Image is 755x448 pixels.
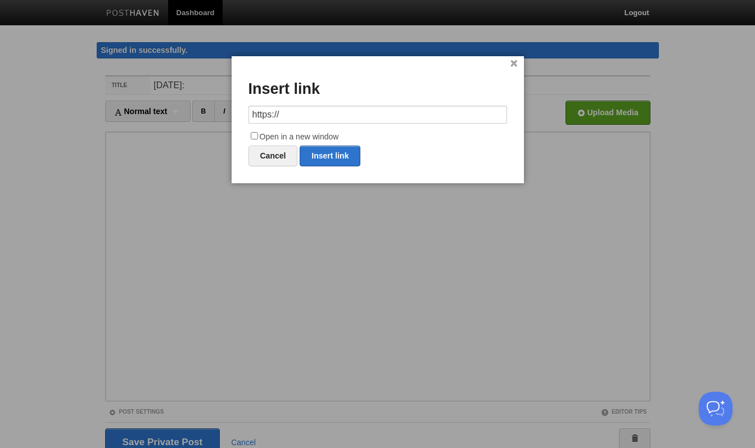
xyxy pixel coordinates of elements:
[248,81,507,98] h3: Insert link
[251,132,258,139] input: Open in a new window
[699,392,733,426] iframe: Help Scout Beacon - Open
[300,146,360,166] a: Insert link
[510,61,518,67] a: ×
[248,130,507,144] label: Open in a new window
[248,146,298,166] a: Cancel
